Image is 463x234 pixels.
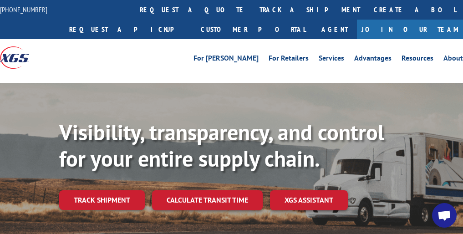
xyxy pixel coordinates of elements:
[194,20,312,39] a: Customer Portal
[270,190,348,210] a: XGS ASSISTANT
[319,55,344,65] a: Services
[59,118,384,173] b: Visibility, transparency, and control for your entire supply chain.
[354,55,392,65] a: Advantages
[152,190,263,210] a: Calculate transit time
[62,20,194,39] a: Request a pickup
[312,20,357,39] a: Agent
[269,55,309,65] a: For Retailers
[59,190,145,209] a: Track shipment
[443,55,463,65] a: About
[357,20,463,39] a: Join Our Team
[402,55,433,65] a: Resources
[432,203,457,228] div: Open chat
[193,55,259,65] a: For [PERSON_NAME]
